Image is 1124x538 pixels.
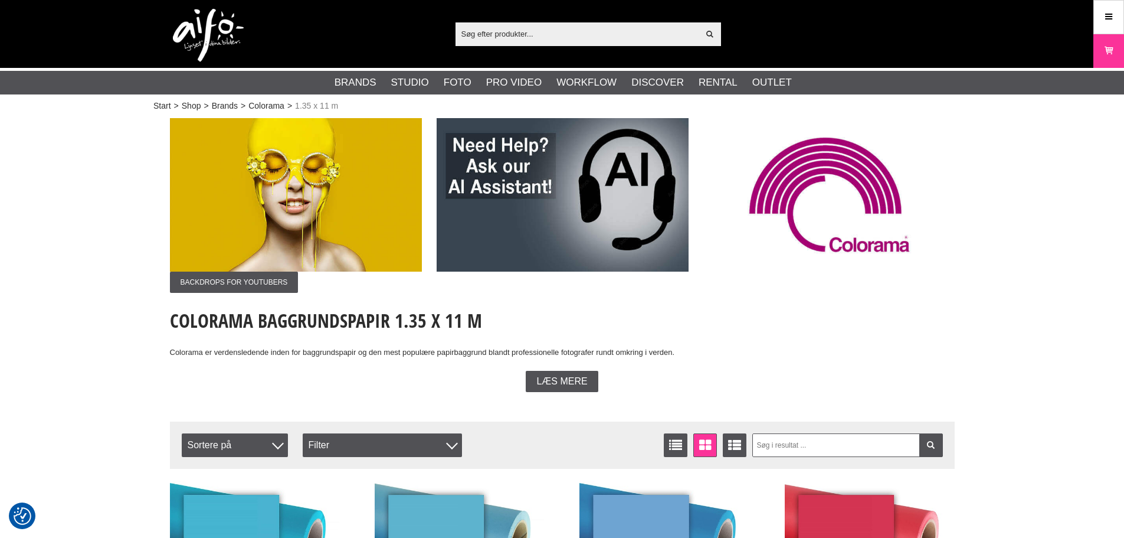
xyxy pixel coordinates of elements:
[287,100,292,112] span: >
[170,118,422,293] a: Annonce:002 ban-colorama-yellow001.jpgBackdrops for YouTubers
[723,433,746,457] a: Udvid liste
[170,118,422,272] img: Annonce:002 ban-colorama-yellow001.jpg
[153,100,171,112] a: Start
[14,506,31,527] button: Samtykkepræferencer
[170,308,955,334] h1: Colorama Baggrundspapir 1.35 x 11 m
[212,100,238,112] a: Brands
[204,100,208,112] span: >
[456,25,699,43] input: Søg efter produkter...
[919,433,943,457] a: Filtrer
[752,75,792,90] a: Outlet
[182,433,288,457] span: Sortere på
[248,100,284,112] a: Colorama
[182,100,201,112] a: Shop
[536,376,587,387] span: Læs mere
[14,507,31,525] img: Revisit consent button
[444,75,471,90] a: Foto
[664,433,687,457] a: Vis liste
[303,433,462,457] div: Filter
[693,433,717,457] a: Vinduevisning
[170,347,955,359] p: Colorama er verdensledende inden for baggrundspapir og den mest populære papirbaggrund blandt pro...
[295,100,338,112] span: 1.35 x 11 m
[631,75,684,90] a: Discover
[752,433,943,457] input: Søg i resultat ...
[174,100,179,112] span: >
[437,118,689,272] img: Annonce:003 ban-elin-AIelin.jpg
[173,9,244,62] img: logo.png
[241,100,245,112] span: >
[699,75,738,90] a: Rental
[486,75,542,90] a: Pro Video
[170,272,299,293] span: Backdrops for YouTubers
[556,75,617,90] a: Workflow
[335,75,376,90] a: Brands
[703,118,955,272] img: Annonce:001 ban-colorama-logga.jpg
[391,75,429,90] a: Studio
